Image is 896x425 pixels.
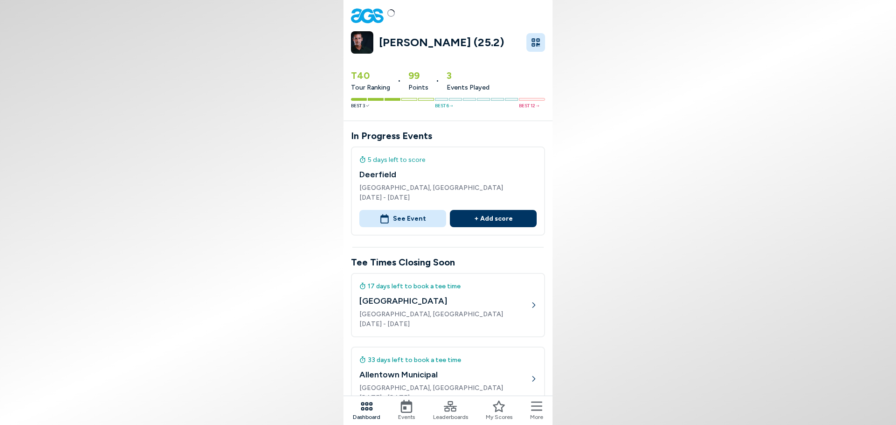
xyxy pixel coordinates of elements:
img: avatar [351,31,373,54]
span: • [436,76,439,85]
h3: Tee Times Closing Soon [351,255,545,269]
span: [GEOGRAPHIC_DATA], [GEOGRAPHIC_DATA] [359,309,530,319]
span: [DATE] - [DATE] [359,393,530,403]
span: Points [408,83,428,92]
span: Leaderboards [433,413,468,421]
div: 5 days left to score [359,155,537,165]
span: [DATE] - [DATE] [359,319,530,329]
a: Leaderboards [433,400,468,421]
a: My Scores [486,400,512,421]
span: T40 [351,69,390,83]
a: Dashboard [353,400,380,421]
span: Tour Ranking [351,83,390,92]
span: [GEOGRAPHIC_DATA], [GEOGRAPHIC_DATA] [359,183,537,193]
h4: Deerfield [359,168,537,181]
h4: Allentown Municipal [359,369,530,381]
span: Dashboard [353,413,380,421]
span: 3 [447,69,490,83]
h4: [GEOGRAPHIC_DATA] [359,295,530,307]
span: [GEOGRAPHIC_DATA], [GEOGRAPHIC_DATA] [359,383,530,393]
a: Events [398,400,415,421]
span: Best 3 [351,102,369,109]
div: 33 days left to book a tee time [359,355,530,365]
span: My Scores [486,413,512,421]
div: 17 days left to book a tee time [359,281,530,291]
span: Events Played [447,83,490,92]
span: Events [398,413,415,421]
span: • [398,76,401,85]
button: See Event [359,210,446,227]
span: More [530,413,543,421]
span: 99 [408,69,428,83]
button: + Add score [450,210,537,227]
a: 17 days left to book a tee time[GEOGRAPHIC_DATA][GEOGRAPHIC_DATA], [GEOGRAPHIC_DATA][DATE] - [DATE] [351,273,545,341]
button: More [530,400,543,421]
span: Best 12 [519,102,539,109]
span: [DATE] - [DATE] [359,193,537,202]
a: 33 days left to book a tee timeAllentown Municipal[GEOGRAPHIC_DATA], [GEOGRAPHIC_DATA][DATE] - [D... [351,347,545,415]
span: Best 6 [435,102,453,109]
a: [PERSON_NAME] (25.2) [379,36,521,49]
h3: In Progress Events [351,129,545,143]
